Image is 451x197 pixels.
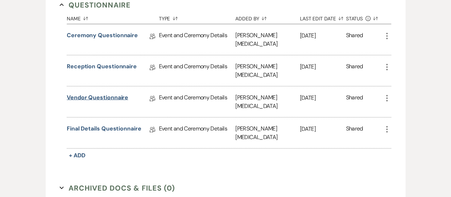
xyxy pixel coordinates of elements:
button: + Add [67,151,87,161]
div: Shared [346,124,363,142]
div: Event and Ceremony Details [159,118,236,148]
div: Event and Ceremony Details [159,24,236,55]
p: [DATE] [300,124,346,134]
span: + Add [69,152,85,159]
div: Shared [346,93,363,110]
p: [DATE] [300,31,346,40]
button: Last Edit Date [300,10,346,24]
p: [DATE] [300,62,346,72]
div: [PERSON_NAME][MEDICAL_DATA] [236,118,300,148]
span: Status [346,16,363,21]
a: Vendor Questionnaire [67,93,128,104]
button: Status [346,10,383,24]
div: [PERSON_NAME][MEDICAL_DATA] [236,55,300,86]
p: [DATE] [300,93,346,103]
div: Event and Ceremony Details [159,87,236,117]
a: Final Details Questionnaire [67,124,141,136]
button: Name [67,10,159,24]
button: Archived Docs & Files (0) [60,183,175,193]
button: Type [159,10,236,24]
div: [PERSON_NAME][MEDICAL_DATA] [236,24,300,55]
div: Shared [346,31,363,48]
div: Event and Ceremony Details [159,55,236,86]
div: [PERSON_NAME][MEDICAL_DATA] [236,87,300,117]
div: Shared [346,62,363,79]
a: Reception Questionnaire [67,62,137,73]
a: Ceremony Questionnaire [67,31,138,42]
button: Added By [236,10,300,24]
